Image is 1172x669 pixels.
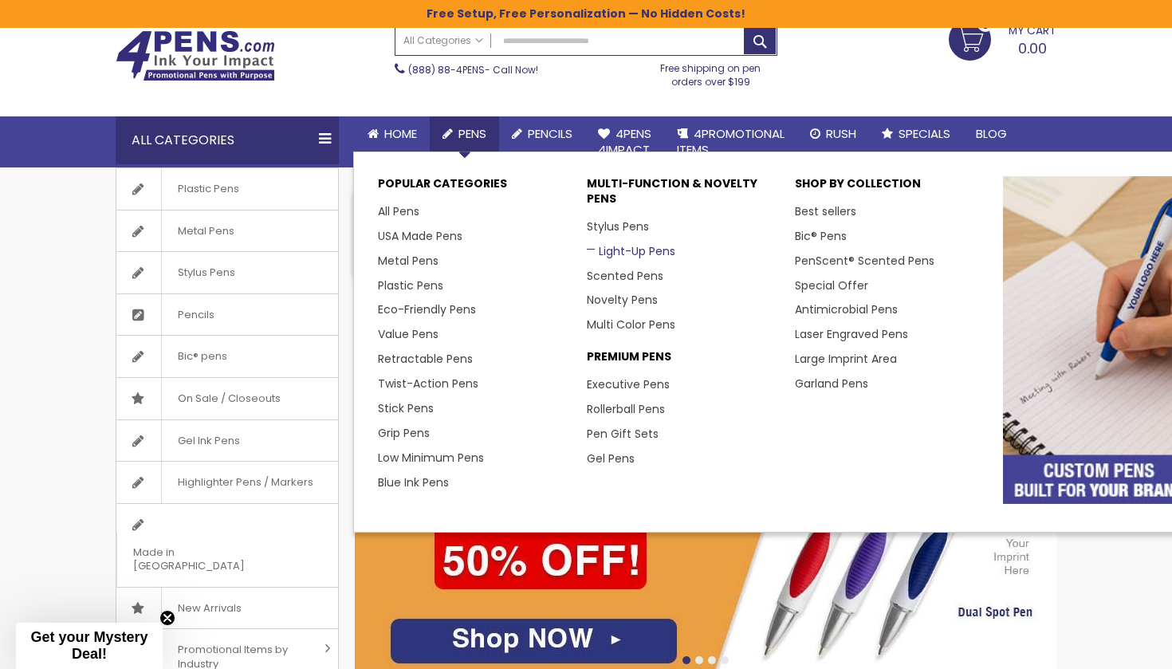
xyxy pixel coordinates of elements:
a: All Pens [378,203,419,219]
a: PenScent® Scented Pens [795,253,934,269]
a: Novelty Pens [587,292,658,308]
a: Pencils [499,116,585,152]
a: Stylus Pens [587,218,649,234]
a: Large Imprint Area [795,351,897,367]
span: 4PROMOTIONAL ITEMS [677,125,785,158]
span: Pencils [161,294,230,336]
a: Low Minimum Pens [378,450,484,466]
a: (888) 88-4PENS [408,63,485,77]
span: Highlighter Pens / Markers [161,462,329,503]
a: 0.00 0 [949,18,1056,58]
a: Home [355,116,430,152]
a: Antimicrobial Pens [795,301,898,317]
a: Stick Pens [378,400,434,416]
a: Blog [963,116,1020,152]
a: Retractable Pens [378,351,473,367]
a: Pens [430,116,499,152]
a: Best sellers [795,203,856,219]
a: Specials [869,116,963,152]
a: Highlighter Pens / Markers [116,462,338,503]
span: 4Pens 4impact [598,125,651,158]
a: Pen Gift Sets [587,426,659,442]
span: Get your Mystery Deal! [30,629,147,662]
a: Twist-Action Pens [378,376,478,392]
a: Bic® pens [116,336,338,377]
p: Shop By Collection [795,176,987,199]
span: Blog [976,125,1007,142]
a: Special Offer [795,277,868,293]
a: Laser Engraved Pens [795,326,908,342]
span: Rush [826,125,856,142]
a: Executive Pens [587,376,670,392]
p: Multi-Function & Novelty Pens [587,176,779,214]
div: All Categories [116,116,339,164]
span: Plastic Pens [161,168,255,210]
span: 0.00 [1018,38,1047,58]
a: Light-Up Pens [587,243,675,259]
a: Plastic Pens [116,168,338,210]
span: Bic® pens [161,336,243,377]
a: Gel Pens [587,451,635,466]
img: 4Pens Custom Pens and Promotional Products [116,30,275,81]
span: Home [384,125,417,142]
a: Rush [797,116,869,152]
a: All Categories [395,27,491,53]
span: Pencils [528,125,572,142]
a: Made in [GEOGRAPHIC_DATA] [116,504,338,587]
a: Grip Pens [378,425,430,441]
span: Made in [GEOGRAPHIC_DATA] [116,532,298,587]
a: Metal Pens [116,211,338,252]
a: 4PROMOTIONALITEMS [664,116,797,168]
a: Eco-Friendly Pens [378,301,476,317]
a: Multi Color Pens [587,317,675,333]
a: Metal Pens [378,253,439,269]
span: New Arrivals [161,588,258,629]
a: On Sale / Closeouts [116,378,338,419]
a: Gel Ink Pens [116,420,338,462]
span: Stylus Pens [161,252,251,293]
a: Pencils [116,294,338,336]
span: Pens [458,125,486,142]
a: USA Made Pens [378,228,462,244]
a: Stylus Pens [116,252,338,293]
span: All Categories [403,34,483,47]
button: Close teaser [159,610,175,626]
a: 4Pens4impact [585,116,664,168]
span: Gel Ink Pens [161,420,256,462]
p: Premium Pens [587,349,779,372]
a: Plastic Pens [378,277,443,293]
div: Get your Mystery Deal!Close teaser [16,623,163,669]
span: Metal Pens [161,211,250,252]
a: Rollerball Pens [587,401,665,417]
span: Specials [899,125,950,142]
a: Blue Ink Pens [378,474,449,490]
a: Scented Pens [587,268,663,284]
a: Garland Pens [795,376,868,392]
span: On Sale / Closeouts [161,378,297,419]
a: Bic® Pens [795,228,847,244]
div: Free shipping on pen orders over $199 [644,56,778,88]
span: - Call Now! [408,63,538,77]
p: Popular Categories [378,176,570,199]
a: Value Pens [378,326,439,342]
a: New Arrivals [116,588,338,629]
